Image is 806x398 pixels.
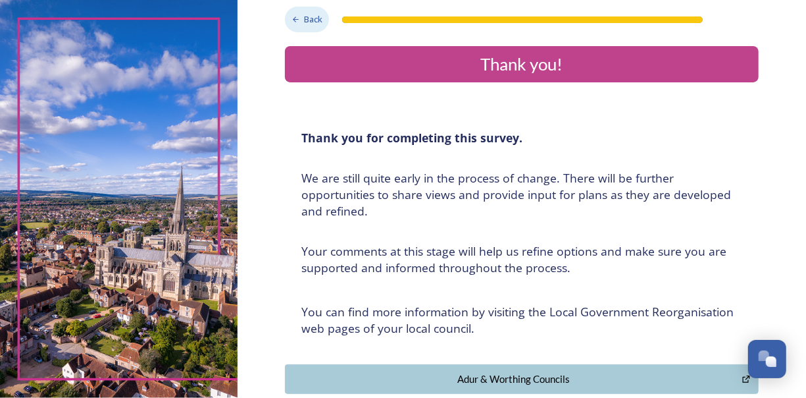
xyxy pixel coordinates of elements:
[290,51,753,77] div: Thank you!
[301,243,742,276] h4: Your comments at this stage will help us refine options and make sure you are supported and infor...
[301,130,522,146] strong: Thank you for completing this survey.
[285,364,759,394] button: Adur & Worthing Councils
[292,372,736,387] div: Adur & Worthing Councils
[304,13,322,26] span: Back
[748,340,786,378] button: Open Chat
[301,170,742,219] h4: We are still quite early in the process of change. There will be further opportunities to share v...
[301,304,742,337] h4: You can find more information by visiting the Local Government Reorganisation web pages of your l...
